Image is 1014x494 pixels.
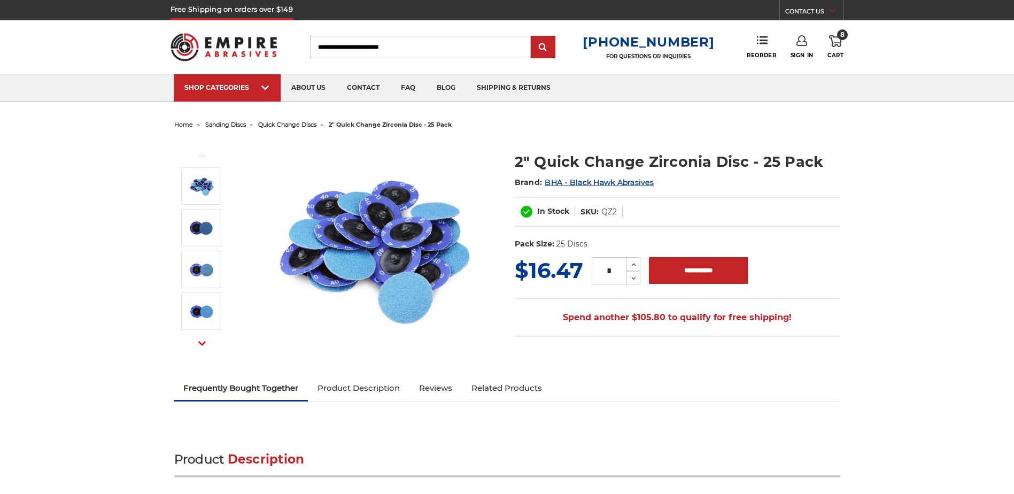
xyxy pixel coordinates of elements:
[462,376,552,400] a: Related Products
[515,177,543,187] span: Brand:
[580,206,599,218] dt: SKU:
[174,376,308,400] a: Frequently Bought Together
[336,74,390,102] a: contact
[791,52,814,59] span: Sign In
[258,121,316,128] a: quick change discs
[308,376,409,400] a: Product Description
[827,52,843,59] span: Cart
[188,256,215,283] img: Pair of 2-inch Quick Change Sanding Discs, 60 Grit, with Zirconia abrasive and roloc attachment f...
[583,53,714,60] p: FOR QUESTIONS OR INQUIRIES
[390,74,426,102] a: faq
[515,238,554,250] dt: Pack Size:
[583,34,714,50] a: [PHONE_NUMBER]
[189,144,215,167] button: Previous
[601,206,617,218] dd: QZ2
[281,74,336,102] a: about us
[228,452,305,467] span: Description
[409,376,462,400] a: Reviews
[563,312,792,322] span: Spend another $105.80 to qualify for free shipping!
[205,121,246,128] a: sanding discs
[184,83,270,91] div: SHOP CATEGORIES
[174,121,193,128] a: home
[545,177,654,187] a: BHA - Black Hawk Abrasives
[785,5,843,20] a: CONTACT US
[188,214,215,241] img: Side-by-side view of 2-inch 40 Grit Zirconia Discs with Roloc fastening, showcasing both front an...
[466,74,561,102] a: shipping & returns
[266,140,479,354] img: Assortment of 2-inch Metalworking Discs, 80 Grit, Quick Change, with durable Zirconia abrasive by...
[426,74,466,102] a: blog
[747,35,776,58] a: Reorder
[329,121,452,128] span: 2" quick change zirconia disc - 25 pack
[515,151,840,172] h1: 2" Quick Change Zirconia Disc - 25 Pack
[537,206,569,216] span: In Stock
[837,29,848,40] span: 8
[171,26,277,68] img: Empire Abrasives
[189,332,215,355] button: Next
[174,452,225,467] span: Product
[515,257,583,283] span: $16.47
[747,52,776,59] span: Reorder
[188,298,215,325] img: 2-inch 80 Grit Zirconia Discs with Roloc attachment, ideal for smoothing and finishing tasks in m...
[188,173,215,199] img: Assortment of 2-inch Metalworking Discs, 80 Grit, Quick Change, with durable Zirconia abrasive by...
[556,238,587,250] dd: 25 Discs
[532,37,554,58] input: Submit
[827,35,843,59] a: 8 Cart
